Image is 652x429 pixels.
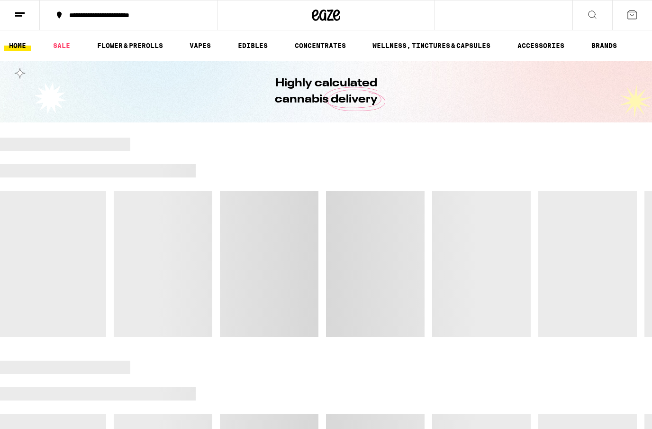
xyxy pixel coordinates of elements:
a: VAPES [185,40,216,51]
a: HOME [4,40,31,51]
a: CONCENTRATES [290,40,351,51]
a: FLOWER & PREROLLS [92,40,168,51]
h1: Highly calculated cannabis delivery [248,75,404,108]
button: BRANDS [587,40,622,51]
a: WELLNESS, TINCTURES & CAPSULES [368,40,495,51]
a: SALE [48,40,75,51]
a: ACCESSORIES [513,40,569,51]
a: EDIBLES [233,40,272,51]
